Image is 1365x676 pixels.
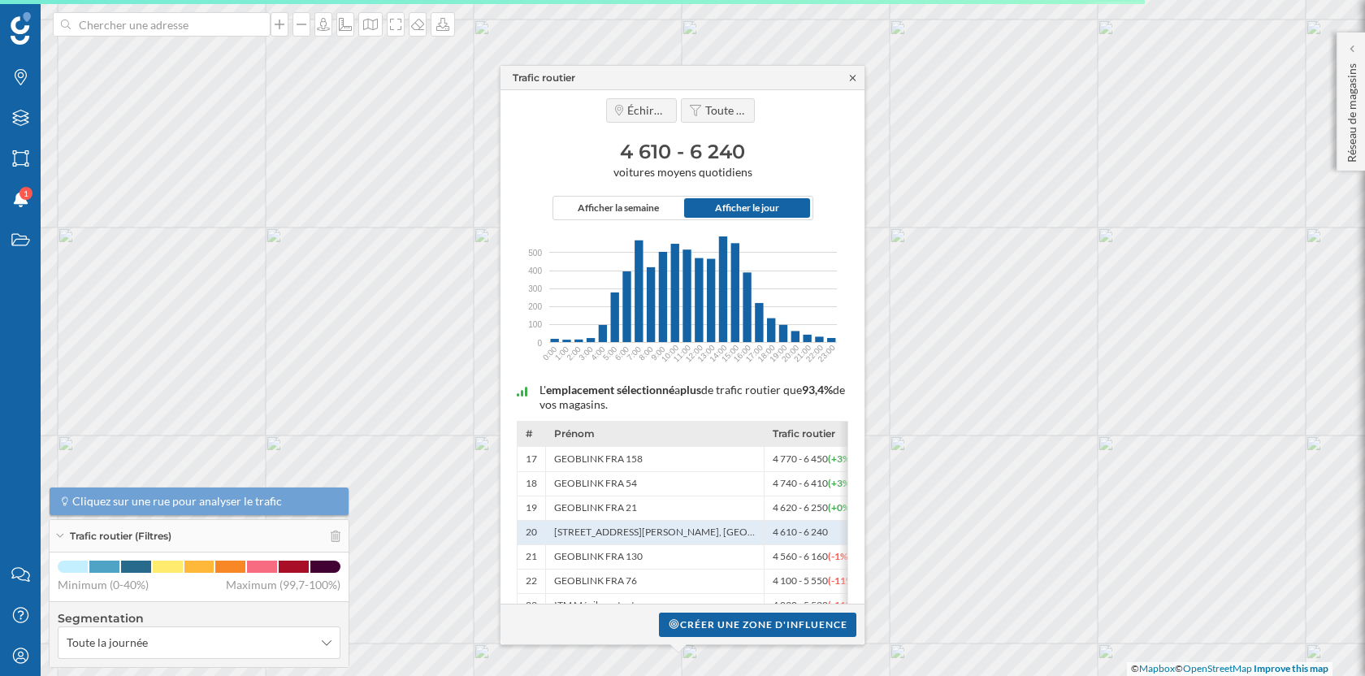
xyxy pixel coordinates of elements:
[720,343,741,364] text: 15:00
[526,501,537,514] span: 19
[637,344,655,362] text: 8:00
[828,501,854,513] span: (+0%)
[526,453,537,466] span: 17
[601,344,619,362] text: 5:00
[680,383,701,396] span: plus
[513,71,575,85] div: Trafic routier
[627,103,668,118] span: Échirolles
[528,318,542,331] span: 100
[526,427,533,440] span: #
[589,344,607,362] text: 4:00
[509,139,856,165] h3: 4 610 - 6 240
[554,550,643,563] span: GEOBLINK FRA 130
[773,427,835,440] span: Trafic routier
[1344,57,1360,162] p: Réseau de magasins
[67,635,148,651] span: Toute la journée
[72,493,282,509] span: Cliquez sur une rue pour analyser le trafic
[674,383,680,396] span: a
[672,343,693,364] text: 11:00
[553,344,571,362] text: 1:00
[517,387,527,396] img: intelligent_assistant_bucket_2.svg
[828,453,854,465] span: (+3%)
[565,344,583,362] text: 2:00
[701,383,802,396] span: de trafic routier que
[768,343,789,364] text: 19:00
[780,343,801,364] text: 20:00
[509,165,856,180] span: voitures moyens quotidiens
[554,574,637,587] span: GEOBLINK FRA 76
[792,343,813,364] text: 21:00
[526,550,537,563] span: 21
[695,343,717,364] text: 13:00
[715,201,779,215] span: Afficher le jour
[226,577,340,593] span: Maximum (99,7-100%)
[773,477,854,490] span: 4 740 - 6 410
[828,574,857,587] span: (-11%)
[70,529,171,544] span: Trafic routier (Filtres)
[773,599,857,612] span: 4 090 - 5 530
[34,11,93,26] span: Support
[539,383,546,396] span: L'
[58,577,149,593] span: Minimum (0-40%)
[554,501,637,514] span: GEOBLINK FRA 21
[1254,662,1328,674] a: Improve this map
[554,477,637,490] span: GEOBLINK FRA 54
[554,453,643,466] span: GEOBLINK FRA 158
[577,344,595,362] text: 3:00
[649,344,667,362] text: 9:00
[58,610,340,626] h4: Segmentation
[828,477,854,489] span: (+3%)
[528,283,542,295] span: 300
[684,343,705,364] text: 12:00
[1139,662,1175,674] a: Mapbox
[744,343,765,364] text: 17:00
[526,599,537,612] span: 23
[660,343,681,364] text: 10:00
[554,526,756,539] span: [STREET_ADDRESS][PERSON_NAME], [GEOGRAPHIC_DATA]…
[528,301,542,313] span: 200
[541,344,559,362] text: 0:00
[828,599,857,611] span: (-11%)
[537,336,542,349] span: 0
[526,477,537,490] span: 18
[828,550,851,562] span: (-1%)
[802,383,833,396] span: 93,4%
[773,574,857,587] span: 4 100 - 5 550
[773,501,854,514] span: 4 620 - 6 250
[804,343,825,364] text: 22:00
[1127,662,1332,676] div: © ©
[816,343,837,364] text: 23:00
[773,526,831,539] span: 4 610 - 6 240
[708,343,729,364] text: 14:00
[554,599,635,612] span: ITM Ménilmontant
[526,574,537,587] span: 22
[773,550,851,563] span: 4 560 - 6 160
[625,344,643,362] text: 7:00
[11,12,31,45] img: Logo Geoblink
[528,247,542,259] span: 500
[1183,662,1252,674] a: OpenStreetMap
[546,383,674,396] span: emplacement sélectionné
[528,265,542,277] span: 400
[526,526,537,539] span: 20
[539,383,845,411] span: de vos magasins.
[554,427,595,440] span: Prénom
[613,344,631,362] text: 6:00
[756,343,777,364] text: 18:00
[732,343,753,364] text: 16:00
[578,201,659,215] span: Afficher la semaine
[24,185,28,201] span: 1
[705,103,746,118] span: Toute la journée
[773,453,854,466] span: 4 770 - 6 450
